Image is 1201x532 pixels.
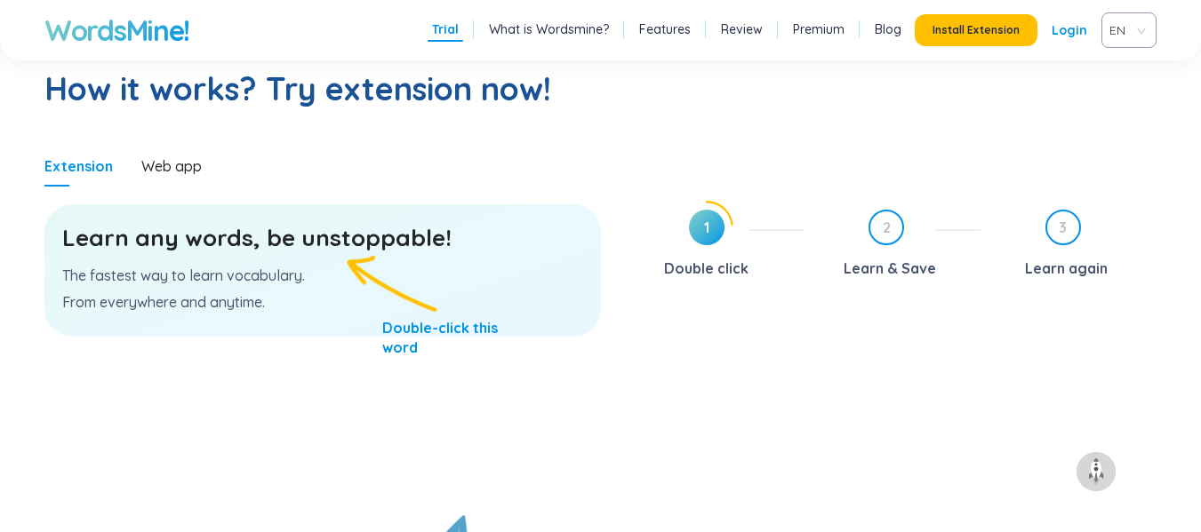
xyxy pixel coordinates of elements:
span: Install Extension [933,23,1020,37]
span: 3 [1047,211,1079,243]
button: Install Extension [915,14,1037,46]
div: Extension [44,156,113,176]
div: 3Learn again [995,210,1157,282]
a: Trial [432,20,459,38]
div: Learn again [1025,254,1108,282]
span: 2 [870,211,902,243]
h3: Learn any words, be unstoppable! [62,222,583,254]
div: 2Learn & Save [818,210,981,282]
span: VIE [1109,17,1141,44]
a: What is Wordsmine? [489,20,609,38]
div: Double click [664,254,749,282]
img: to top [1082,457,1110,486]
a: Blog [875,20,901,38]
a: Login [1052,14,1087,46]
a: WordsMine! [44,12,189,48]
div: 1Double click [628,210,805,282]
div: Web app [141,156,202,176]
a: Review [721,20,763,38]
p: From everywhere and anytime. [62,292,583,312]
p: The fastest way to learn vocabulary. [62,266,583,285]
span: 1 [689,210,725,245]
a: Premium [793,20,845,38]
h2: How it works? Try extension now! [44,67,1157,110]
div: Learn & Save [844,254,936,282]
a: Features [639,20,691,38]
